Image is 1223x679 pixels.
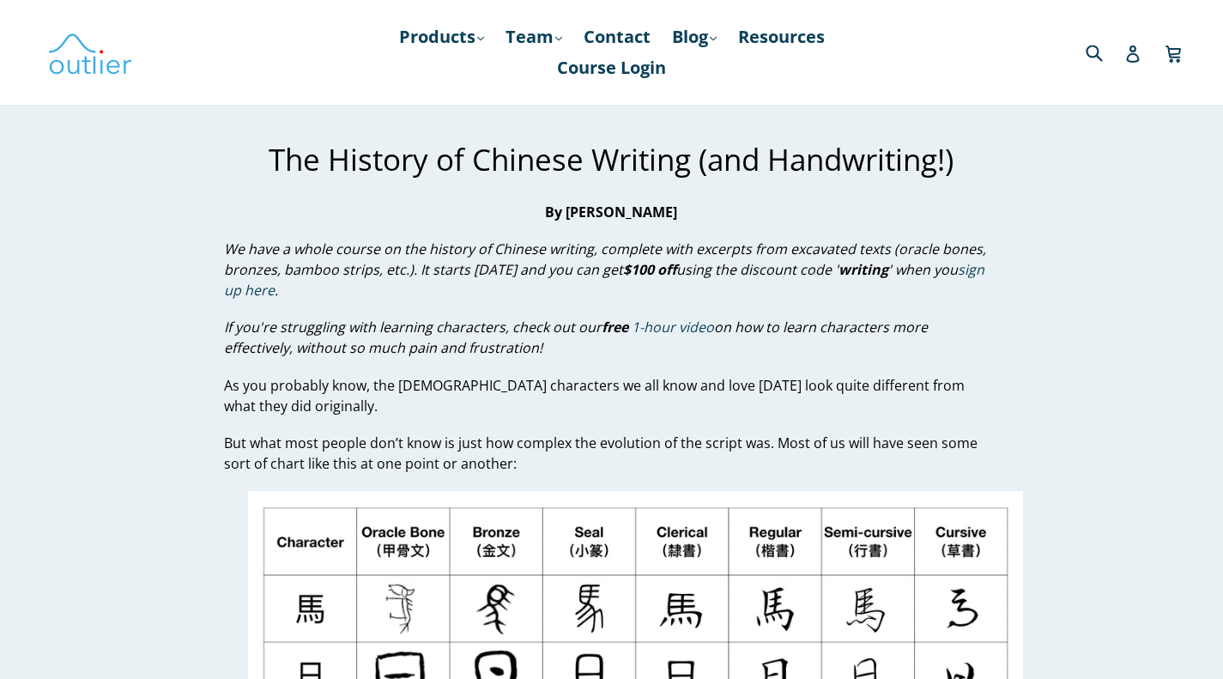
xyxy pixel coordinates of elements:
[269,139,954,179] span: The History of Chinese Writing (and Handwriting!)
[632,318,714,337] a: 1-hour video
[47,27,133,77] img: Outlier Linguistics
[730,21,833,52] a: Resources
[663,21,725,52] a: Blog
[497,21,571,52] a: Team
[623,260,676,279] strong: $100 off
[224,260,984,300] a: sign up here
[545,203,677,221] strong: By [PERSON_NAME]
[224,376,965,415] span: As you probably know, the [DEMOGRAPHIC_DATA] characters we all know and love [DATE] look quite di...
[548,52,675,83] a: Course Login
[839,260,888,279] strong: writing
[391,21,493,52] a: Products
[224,433,978,473] span: But what most people don’t know is just how complex the evolution of the script was. Most of us w...
[575,21,659,52] a: Contact
[1081,34,1129,70] input: Search
[602,318,628,336] strong: free
[224,318,928,357] span: If you're struggling with learning characters, check out our on how to learn characters more effe...
[224,239,986,300] span: We have a whole course on the history of Chinese writing, complete with excerpts from excavated t...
